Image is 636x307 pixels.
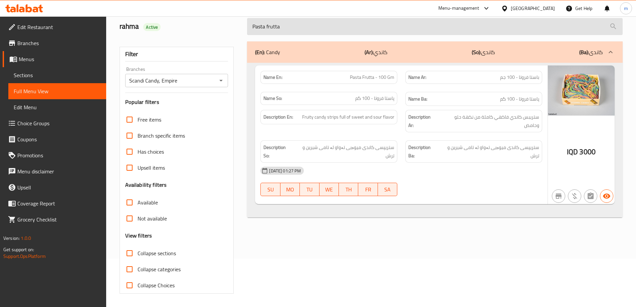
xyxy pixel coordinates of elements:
button: Purchased item [568,189,581,203]
span: Collapse categories [138,265,181,273]
strong: Name So: [263,95,282,102]
span: Active [143,24,161,30]
span: Has choices [138,148,164,156]
span: باستا فروتا - 100 جم [500,74,539,81]
button: Available [600,189,613,203]
h3: Popular filters [125,98,228,106]
input: search [247,18,623,35]
span: Pasta Frutta - 100 Gm [350,74,394,81]
span: Upsell [17,183,101,191]
button: Open [216,76,226,85]
a: Promotions [3,147,106,163]
span: TU [302,185,316,194]
span: Grocery Checklist [17,215,101,223]
button: Not has choices [584,189,597,203]
div: (En): Candy(Ar):كاندي(So):کاندی(Ba):کاندی [247,41,623,63]
span: Get support on: [3,245,34,254]
h3: Availability filters [125,181,167,189]
span: Menu disclaimer [17,167,101,175]
button: Not branch specific item [552,189,565,203]
span: پاستا فروتا - 100 گم [500,95,539,103]
div: (En): Candy(Ar):كاندي(So):کاندی(Ba):کاندی [247,63,623,218]
button: WE [320,183,339,196]
h3: View filters [125,232,152,240]
span: Branch specific items [138,132,185,140]
button: SA [378,183,397,196]
b: (Ba): [579,47,589,57]
span: ستریپسی کاندی میوەیی تەواو لە تامی شیرین و ترش [294,143,394,160]
span: FR [361,185,375,194]
a: Menu disclaimer [3,163,106,179]
span: Collapse Choices [138,281,175,289]
span: 1.0.0 [21,234,31,243]
span: Edit Menu [14,103,101,111]
a: Choice Groups [3,115,106,131]
a: Edit Menu [8,99,106,115]
span: Collapse sections [138,249,176,257]
a: Menus [3,51,106,67]
span: Available [138,198,158,206]
button: FR [358,183,378,196]
span: Full Menu View [14,87,101,95]
button: SU [260,183,280,196]
span: 3000 [579,145,596,158]
span: Menus [19,55,101,63]
p: کاندی [579,48,603,56]
span: SU [263,185,277,194]
span: Branches [17,39,101,47]
span: Coupons [17,135,101,143]
span: Not available [138,214,167,222]
a: Support.OpsPlatform [3,252,46,261]
img: Scandi_Candy_Pasta_frutta638911260998071245.jpg [548,65,615,116]
button: MO [280,183,300,196]
a: Branches [3,35,106,51]
div: [GEOGRAPHIC_DATA] [511,5,555,12]
span: Promotions [17,151,101,159]
p: كاندي [365,48,387,56]
b: (En): [255,47,265,57]
a: Full Menu View [8,83,106,99]
span: Coverage Report [17,199,101,207]
a: Coverage Report [3,195,106,211]
span: Choice Groups [17,119,101,127]
span: Free items [138,116,161,124]
a: Grocery Checklist [3,211,106,227]
strong: Description So: [263,143,292,160]
a: Upsell [3,179,106,195]
a: Sections [8,67,106,83]
strong: Name Ba: [408,95,427,103]
div: Menu-management [438,4,479,12]
a: Coupons [3,131,106,147]
strong: Description En: [263,113,293,121]
span: Fruity candy strips full of sweet and sour flavor [302,113,394,121]
strong: Description Ar: [408,113,437,129]
span: TH [342,185,356,194]
b: (So): [472,47,481,57]
span: MO [283,185,297,194]
span: WE [322,185,336,194]
b: (Ar): [365,47,374,57]
span: Edit Restaurant [17,23,101,31]
span: [DATE] 01:27 PM [266,168,303,174]
strong: Description Ba: [408,143,438,160]
span: Upsell items [138,164,165,172]
span: Version: [3,234,20,243]
button: TU [300,183,319,196]
span: پاستا فروتا - 100 گم [355,95,394,102]
span: ستریپسی کاندی میوەیی تەواو لە تامی شیرین و ترش [439,143,539,160]
div: Filter [125,47,228,61]
h2: rahma [120,21,239,31]
span: m [624,5,628,12]
button: TH [339,183,358,196]
a: Edit Restaurant [3,19,106,35]
strong: Name En: [263,74,282,81]
strong: Name Ar: [408,74,426,81]
span: IQD [567,145,578,158]
span: SA [381,185,395,194]
p: کاندی [472,48,495,56]
div: Active [143,23,161,31]
span: Sections [14,71,101,79]
span: ستريبس كاندي فاكهي كاملة من نكهة حلو وحامض [438,113,539,129]
p: Candy [255,48,280,56]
